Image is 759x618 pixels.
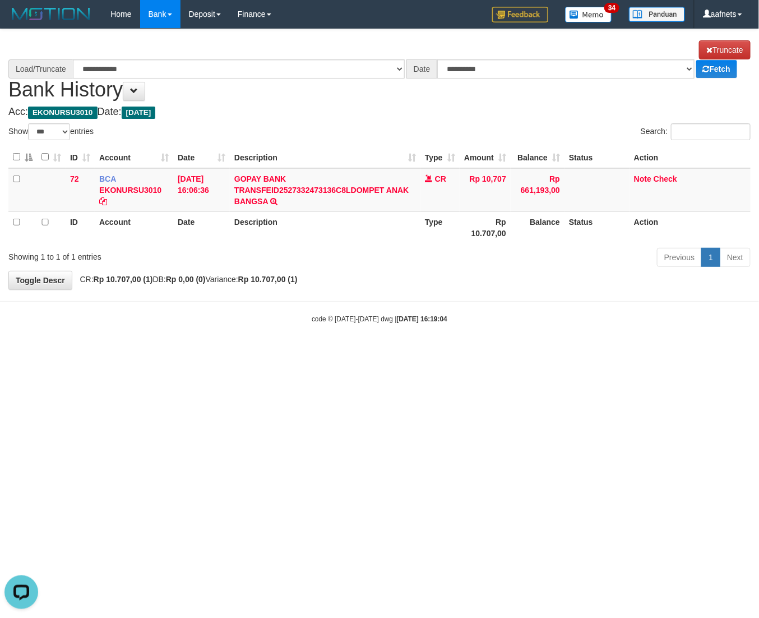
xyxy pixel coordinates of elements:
[173,211,230,243] th: Date
[420,146,460,168] th: Type: activate to sort column ascending
[492,7,548,22] img: Feedback.jpg
[95,211,173,243] th: Account
[66,211,95,243] th: ID
[37,146,66,168] th: : activate to sort column ascending
[720,248,751,267] a: Next
[99,197,107,206] a: Copy EKONURSU3010 to clipboard
[8,59,73,79] div: Load/Truncate
[8,123,94,140] label: Show entries
[511,146,564,168] th: Balance: activate to sort column ascending
[312,315,447,323] small: code © [DATE]-[DATE] dwg |
[460,168,511,212] td: Rp 10,707
[4,4,38,38] button: Open LiveChat chat widget
[435,174,446,183] span: CR
[95,146,173,168] th: Account: activate to sort column ascending
[66,146,95,168] th: ID: activate to sort column ascending
[641,123,751,140] label: Search:
[634,174,651,183] a: Note
[70,174,79,183] span: 72
[397,315,447,323] strong: [DATE] 16:19:04
[654,174,677,183] a: Check
[8,40,751,100] h1: Bank History
[99,174,116,183] span: BCA
[460,146,511,168] th: Amount: activate to sort column ascending
[238,275,298,284] strong: Rp 10.707,00 (1)
[701,248,720,267] a: 1
[166,275,206,284] strong: Rp 0,00 (0)
[230,146,420,168] th: Description: activate to sort column ascending
[604,3,619,13] span: 34
[460,211,511,243] th: Rp 10.707,00
[99,186,161,195] a: EKONURSU3010
[173,168,230,212] td: [DATE] 16:06:36
[28,107,97,119] span: EKONURSU3010
[696,60,737,78] a: Fetch
[511,168,564,212] td: Rp 661,193,00
[564,211,630,243] th: Status
[511,211,564,243] th: Balance
[406,59,438,79] div: Date
[122,107,156,119] span: [DATE]
[420,211,460,243] th: Type
[564,146,630,168] th: Status
[699,40,751,59] a: Truncate
[630,146,751,168] th: Action
[671,123,751,140] input: Search:
[8,146,37,168] th: : activate to sort column descending
[629,7,685,22] img: panduan.png
[230,211,420,243] th: Description
[630,211,751,243] th: Action
[8,6,94,22] img: MOTION_logo.png
[234,174,409,206] a: GOPAY BANK TRANSFEID2527332473136C8LDOMPET ANAK BANGSA
[94,275,153,284] strong: Rp 10.707,00 (1)
[28,123,70,140] select: Showentries
[75,275,298,284] span: CR: DB: Variance:
[8,271,72,290] a: Toggle Descr
[8,107,751,118] h4: Acc: Date:
[657,248,702,267] a: Previous
[8,247,308,262] div: Showing 1 to 1 of 1 entries
[173,146,230,168] th: Date: activate to sort column ascending
[565,7,612,22] img: Button%20Memo.svg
